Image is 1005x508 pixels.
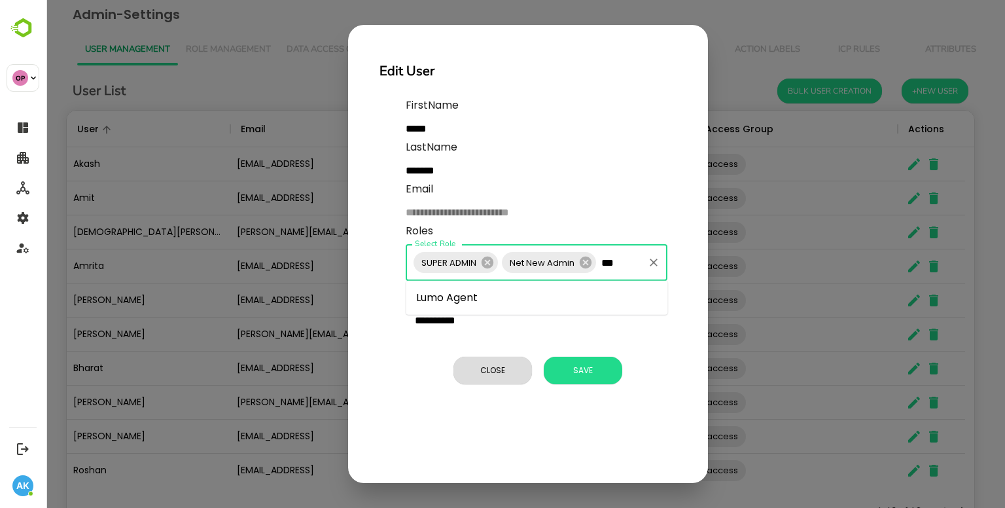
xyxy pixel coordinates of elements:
[456,255,537,270] span: Net New Admin
[360,139,556,155] label: LastName
[368,252,452,273] div: SUPER ADMIN
[360,223,387,239] label: Roles
[408,357,486,384] button: Close
[414,362,480,379] span: Close
[360,98,556,113] label: FirstName
[456,252,550,273] div: Net New Admin
[14,440,31,458] button: Logout
[12,475,33,496] div: AK
[498,357,576,384] button: Save
[368,255,438,270] span: SUPER ADMIN
[334,61,631,82] h2: Edit User
[504,362,570,379] span: Save
[369,238,410,249] label: Select Role
[12,70,28,86] div: OP
[7,16,40,41] img: BambooboxLogoMark.f1c84d78b4c51b1a7b5f700c9845e183.svg
[599,253,617,272] button: Clear
[360,286,622,310] li: Lumo Agent
[360,181,556,197] label: Email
